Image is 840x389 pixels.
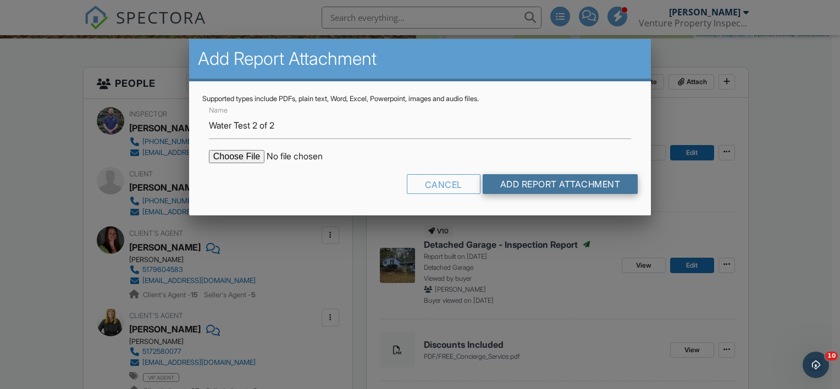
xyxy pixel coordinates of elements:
div: Supported types include PDFs, plain text, Word, Excel, Powerpoint, images and audio files. [202,95,638,103]
h2: Add Report Attachment [198,48,642,70]
iframe: Intercom live chat [803,352,829,378]
div: Cancel [407,174,480,194]
span: 10 [825,352,838,360]
label: Name [209,105,228,115]
input: Add Report Attachment [483,174,638,194]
